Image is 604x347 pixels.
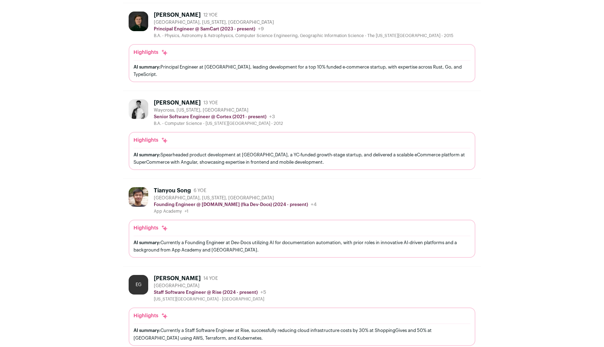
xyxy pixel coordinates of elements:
div: [GEOGRAPHIC_DATA] [154,283,266,289]
div: Highlights [134,137,168,144]
p: Founding Engineer @ [DOMAIN_NAME] (fka Dev-Docs) (2024 - present) [154,202,308,207]
a: [PERSON_NAME] 13 YOE Waycross, [US_STATE], [GEOGRAPHIC_DATA] Senior Software Engineer @ Cortex (2... [129,99,475,170]
img: da27d2ef9c84381b1b289fda5bb78f2da5f1f802a0ab5940f1907b7914931267.jpg [129,99,148,119]
div: B.A. - Computer Science - [US_STATE][GEOGRAPHIC_DATA] - 2012 [154,121,283,126]
span: +3 [269,114,275,119]
div: Highlights [134,49,168,56]
img: a41bbe9da800f3c9c0eb4ef0d96508f130cbc782f26016e06e60449e5da8740c.jpg [129,187,148,207]
span: +4 [311,202,317,207]
a: EG [PERSON_NAME] 14 YOE [GEOGRAPHIC_DATA] Staff Software Engineer @ Rise (2024 - present) +5 [US_... [129,275,475,346]
img: 6e90c4b6b4cd74df2a5925bfd50075353a7f5965e4774cd479ee60fa5ffdc13f [129,12,148,31]
div: [GEOGRAPHIC_DATA], [US_STATE], [GEOGRAPHIC_DATA] [154,195,317,201]
a: [PERSON_NAME] 12 YOE [GEOGRAPHIC_DATA], [US_STATE], [GEOGRAPHIC_DATA] Principal Engineer @ SamCar... [129,12,475,82]
p: Staff Software Engineer @ Rise (2024 - present) [154,290,258,295]
span: 6 YOE [194,188,206,193]
span: AI summary: [134,240,160,245]
div: Waycross, [US_STATE], [GEOGRAPHIC_DATA] [154,107,283,113]
div: B.A. - Physics, Astronomy & Astrophysics, Computer Science Engineering, Geographic Information Sc... [154,33,453,38]
span: +9 [258,27,264,31]
div: [PERSON_NAME] [154,275,201,282]
p: Principal Engineer @ SamCart (2023 - present) [154,26,255,32]
div: Principal Engineer at [GEOGRAPHIC_DATA], leading development for a top 10% funded e-commerce star... [134,63,470,78]
div: Currently a Founding Engineer at Dev-Docs utilizing AI for documentation automation, with prior r... [134,239,470,254]
div: [US_STATE][GEOGRAPHIC_DATA] - [GEOGRAPHIC_DATA] [154,296,266,302]
span: AI summary: [134,328,160,333]
span: AI summary: [134,65,160,69]
span: AI summary: [134,153,160,157]
div: Highlights [134,312,168,319]
div: App Academy [154,208,317,214]
span: 13 YOE [203,100,218,106]
div: Spearheaded product development at [GEOGRAPHIC_DATA], a YC-funded growth-stage startup, and deliv... [134,151,470,166]
div: Currently a Staff Software Engineer at Rise, successfully reducing cloud infrastructure costs by ... [134,327,470,341]
span: +1 [185,209,188,213]
a: Tianyou Song 6 YOE [GEOGRAPHIC_DATA], [US_STATE], [GEOGRAPHIC_DATA] Founding Engineer @ [DOMAIN_N... [129,187,475,258]
div: [GEOGRAPHIC_DATA], [US_STATE], [GEOGRAPHIC_DATA] [154,20,453,25]
span: 12 YOE [203,12,217,18]
div: [PERSON_NAME] [154,99,201,106]
p: Senior Software Engineer @ Cortex (2021 - present) [154,114,266,120]
span: 14 YOE [203,276,218,281]
div: [PERSON_NAME] [154,12,201,19]
span: +5 [260,290,266,295]
div: Highlights [134,225,168,232]
div: EG [129,275,148,295]
div: Tianyou Song [154,187,191,194]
